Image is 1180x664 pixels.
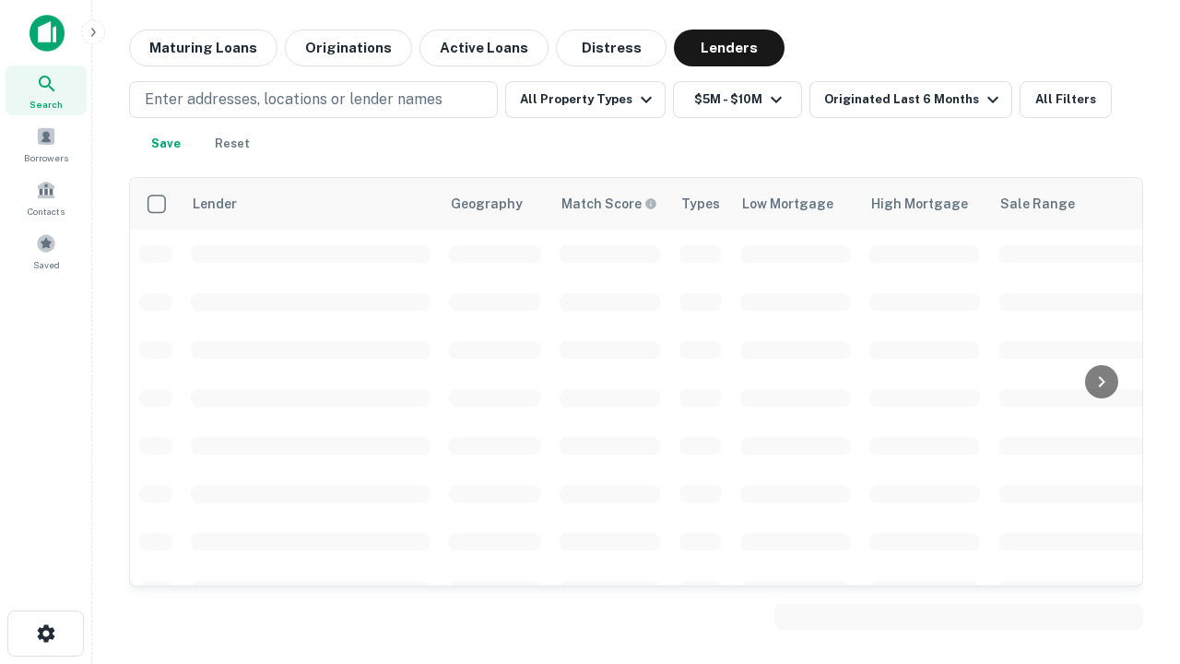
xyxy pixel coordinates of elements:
p: Enter addresses, locations or lender names [145,89,442,111]
div: High Mortgage [871,193,968,215]
iframe: Chat Widget [1088,516,1180,605]
span: Borrowers [24,150,68,165]
a: Search [6,65,87,115]
th: Sale Range [989,178,1155,230]
button: Maturing Loans [129,30,277,66]
th: Geography [440,178,550,230]
button: All Filters [1020,81,1112,118]
span: Search [29,97,63,112]
a: Saved [6,226,87,276]
button: $5M - $10M [673,81,802,118]
button: Enter addresses, locations or lender names [129,81,498,118]
h6: Match Score [561,194,654,214]
a: Borrowers [6,119,87,169]
th: Lender [182,178,440,230]
button: Originated Last 6 Months [809,81,1012,118]
img: capitalize-icon.png [29,15,65,52]
button: Distress [556,30,667,66]
button: Lenders [674,30,785,66]
div: Low Mortgage [742,193,833,215]
button: Reset [203,125,262,162]
div: Types [681,193,720,215]
th: Types [670,178,731,230]
button: Save your search to get updates of matches that match your search criteria. [136,125,195,162]
button: Active Loans [419,30,549,66]
a: Contacts [6,172,87,222]
span: Contacts [28,204,65,219]
div: Sale Range [1000,193,1075,215]
th: Low Mortgage [731,178,860,230]
button: All Property Types [505,81,666,118]
div: Originated Last 6 Months [824,89,1004,111]
div: Geography [451,193,523,215]
div: Capitalize uses an advanced AI algorithm to match your search with the best lender. The match sco... [561,194,657,214]
button: Originations [285,30,412,66]
th: Capitalize uses an advanced AI algorithm to match your search with the best lender. The match sco... [550,178,670,230]
span: Saved [33,257,60,272]
div: Lender [193,193,237,215]
th: High Mortgage [860,178,989,230]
